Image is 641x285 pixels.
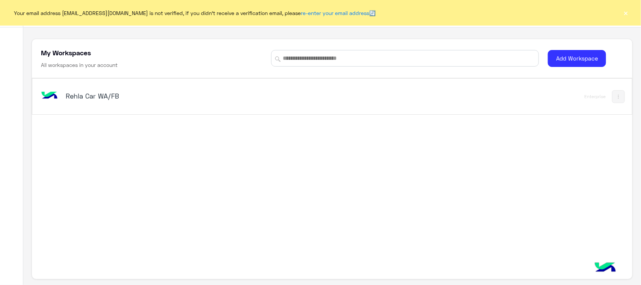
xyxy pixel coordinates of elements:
h5: Rehla Car WA/FB [66,91,276,100]
img: hulul-logo.png [592,255,618,281]
span: Your email address [EMAIL_ADDRESS][DOMAIN_NAME] is not verified, if you didn't receive a verifica... [14,9,376,17]
div: Enterprise [585,94,606,100]
button: × [622,9,630,17]
a: re-enter your email address [301,10,370,16]
h6: All workspaces in your account [41,61,118,69]
h5: My Workspaces [41,48,91,57]
img: bot image [39,86,60,106]
button: Add Workspace [548,50,606,67]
